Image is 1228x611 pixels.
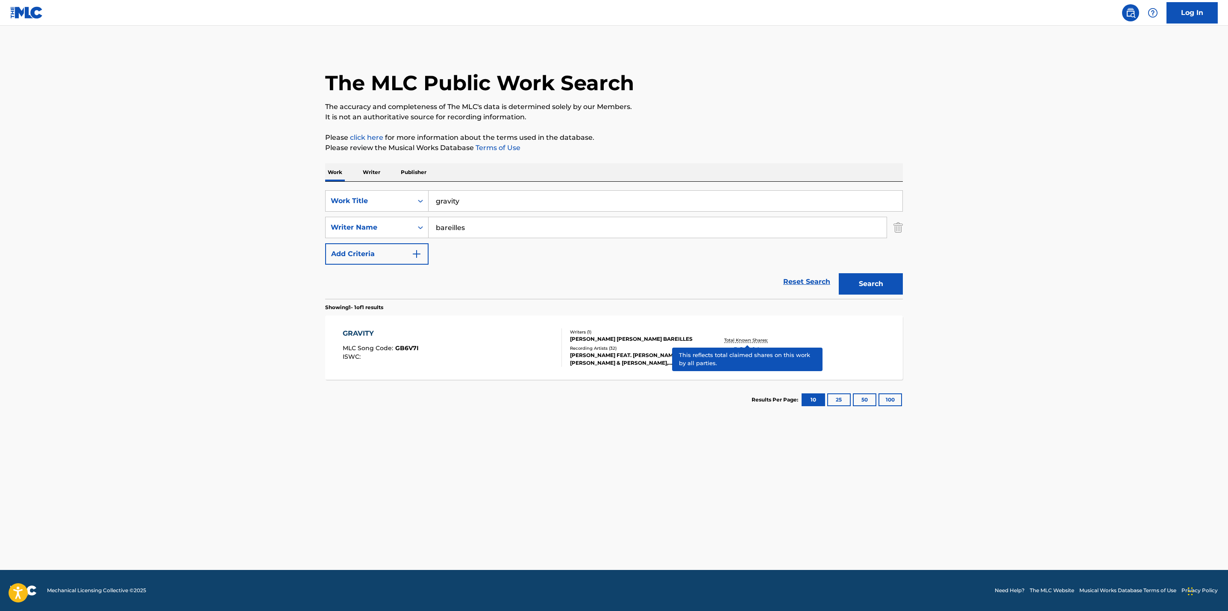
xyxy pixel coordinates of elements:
[1185,570,1228,611] div: Widget chat
[570,345,699,351] div: Recording Artists ( 32 )
[1125,8,1136,18] img: search
[325,112,903,122] p: It is not an authoritative source for recording information.
[325,243,429,265] button: Add Criteria
[752,396,800,404] p: Results Per Page:
[398,163,429,181] p: Publisher
[1166,2,1218,24] a: Log In
[325,163,345,181] p: Work
[325,143,903,153] p: Please review the Musical Works Database
[411,249,422,259] img: 9d2ae6d4665cec9f34b9.svg
[570,351,699,367] div: [PERSON_NAME] FEAT. [PERSON_NAME], [PERSON_NAME] & [PERSON_NAME], [PERSON_NAME];[PERSON_NAME], [P...
[325,133,903,143] p: Please for more information about the terms used in the database.
[331,222,408,233] div: Writer Name
[350,133,383,142] a: click here
[343,344,395,352] span: MLC Song Code :
[853,393,876,406] button: 50
[474,144,520,152] a: Terms of Use
[995,587,1025,594] a: Need Help?
[325,304,383,311] p: Showing 1 - 1 of 1 results
[331,196,408,206] div: Work Title
[802,393,825,406] button: 10
[1188,579,1193,604] div: Trascina
[827,393,851,406] button: 25
[395,344,419,352] span: GB6V7I
[1079,587,1176,594] a: Musical Works Database Terms of Use
[734,343,760,359] span: 100 %
[10,585,37,596] img: logo
[10,6,43,19] img: MLC Logo
[724,337,770,343] p: Total Known Shares:
[360,163,383,181] p: Writer
[47,587,146,594] span: Mechanical Licensing Collective © 2025
[779,272,834,291] a: Reset Search
[1181,587,1218,594] a: Privacy Policy
[570,329,699,335] div: Writers ( 1 )
[1122,4,1139,21] a: Public Search
[893,217,903,238] img: Delete Criterion
[1030,587,1074,594] a: The MLC Website
[343,353,363,360] span: ISWC :
[1185,570,1228,611] iframe: Chat Widget
[1148,8,1158,18] img: help
[878,393,902,406] button: 100
[839,273,903,295] button: Search
[325,190,903,299] form: Search Form
[325,70,634,96] h1: The MLC Public Work Search
[1144,4,1161,21] div: Help
[325,316,903,380] a: GRAVITYMLC Song Code:GB6V7IISWC:Writers (1)[PERSON_NAME] [PERSON_NAME] BAREILLESRecording Artists...
[325,102,903,112] p: The accuracy and completeness of The MLC's data is determined solely by our Members.
[570,335,699,343] div: [PERSON_NAME] [PERSON_NAME] BAREILLES
[343,328,419,339] div: GRAVITY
